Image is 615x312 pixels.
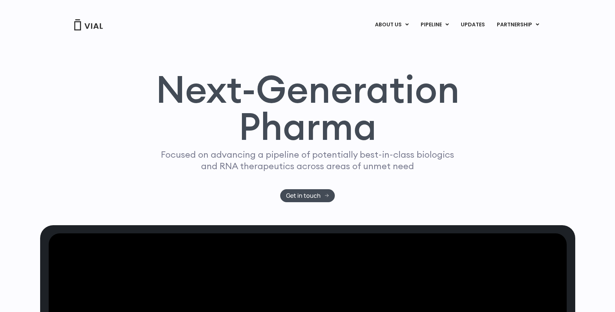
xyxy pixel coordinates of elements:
[415,19,454,31] a: PIPELINEMenu Toggle
[158,149,457,172] p: Focused on advancing a pipeline of potentially best-in-class biologics and RNA therapeutics acros...
[491,19,545,31] a: PARTNERSHIPMenu Toggle
[74,19,103,30] img: Vial Logo
[280,189,335,202] a: Get in touch
[286,193,321,198] span: Get in touch
[369,19,414,31] a: ABOUT USMenu Toggle
[455,19,491,31] a: UPDATES
[147,70,469,145] h1: Next-Generation Pharma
